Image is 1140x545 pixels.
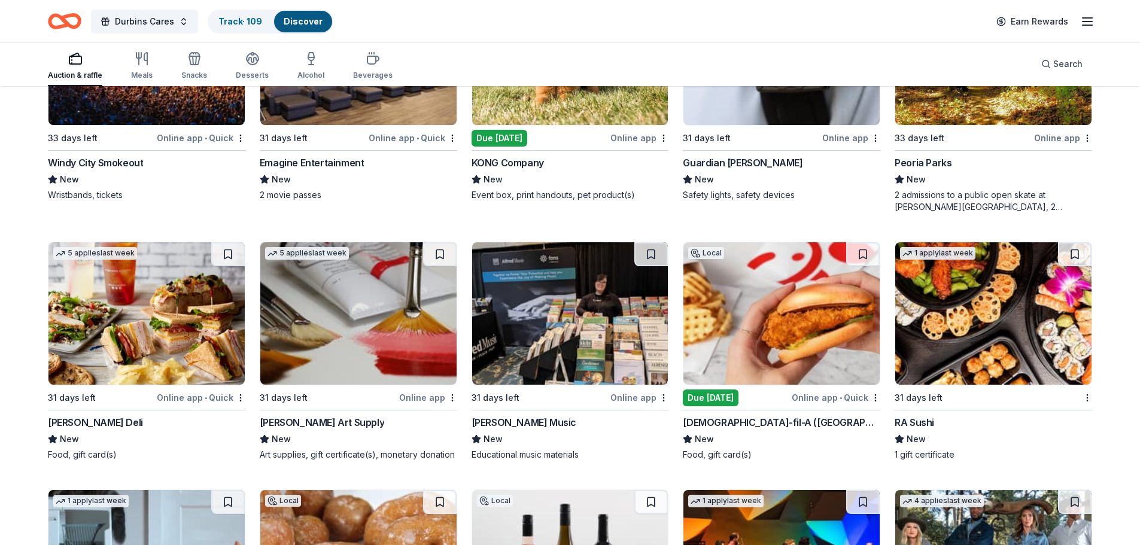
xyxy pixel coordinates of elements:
[683,389,738,406] div: Due [DATE]
[236,47,269,86] button: Desserts
[472,415,576,430] div: [PERSON_NAME] Music
[181,47,207,86] button: Snacks
[1034,130,1092,145] div: Online app
[683,131,731,145] div: 31 days left
[48,242,245,461] a: Image for McAlister's Deli5 applieslast week31 days leftOnline app•Quick[PERSON_NAME] DeliNewFood...
[895,449,1092,461] div: 1 gift certificate
[181,71,207,80] div: Snacks
[472,242,669,461] a: Image for Alfred Music31 days leftOnline app[PERSON_NAME] MusicNewEducational music materials
[48,71,102,80] div: Auction & raffle
[895,131,944,145] div: 33 days left
[205,133,207,143] span: •
[683,242,880,385] img: Image for Chick-fil-A (Chicago)
[48,7,81,35] a: Home
[260,391,308,405] div: 31 days left
[895,415,934,430] div: RA Sushi
[53,495,129,507] div: 1 apply last week
[60,432,79,446] span: New
[260,189,457,201] div: 2 movie passes
[60,172,79,187] span: New
[260,415,384,430] div: [PERSON_NAME] Art Supply
[472,189,669,201] div: Event box, print handouts, pet product(s)
[48,156,143,170] div: Windy City Smokeout
[260,131,308,145] div: 31 days left
[472,449,669,461] div: Educational music materials
[265,247,349,260] div: 5 applies last week
[477,495,513,507] div: Local
[895,189,1092,213] div: 2 admissions to a public open skate at [PERSON_NAME][GEOGRAPHIC_DATA], 2 admissions to [GEOGRAPHI...
[353,47,393,86] button: Beverages
[48,391,96,405] div: 31 days left
[695,172,714,187] span: New
[417,133,419,143] span: •
[989,11,1075,32] a: Earn Rewards
[610,390,668,405] div: Online app
[297,71,324,80] div: Alcohol
[683,449,880,461] div: Food, gift card(s)
[265,495,301,507] div: Local
[907,172,926,187] span: New
[1053,57,1083,71] span: Search
[205,393,207,403] span: •
[260,449,457,461] div: Art supplies, gift certificate(s), monetary donation
[472,130,527,147] div: Due [DATE]
[297,47,324,86] button: Alcohol
[895,156,951,170] div: Peoria Parks
[792,390,880,405] div: Online app Quick
[48,131,98,145] div: 33 days left
[683,242,880,461] a: Image for Chick-fil-A (Chicago)LocalDue [DATE]Online app•Quick[DEMOGRAPHIC_DATA]-fil-A ([GEOGRAPH...
[900,247,975,260] div: 1 apply last week
[895,242,1092,461] a: Image for RA Sushi1 applylast week31 days leftRA SushiNew1 gift certificate
[157,130,245,145] div: Online app Quick
[272,172,291,187] span: New
[683,156,802,170] div: Guardian [PERSON_NAME]
[260,242,457,385] img: Image for Trekell Art Supply
[895,391,943,405] div: 31 days left
[272,432,291,446] span: New
[610,130,668,145] div: Online app
[900,495,984,507] div: 4 applies last week
[236,71,269,80] div: Desserts
[48,47,102,86] button: Auction & raffle
[369,130,457,145] div: Online app Quick
[1032,52,1092,76] button: Search
[472,391,519,405] div: 31 days left
[115,14,174,29] span: Durbins Cares
[48,189,245,201] div: Wristbands, tickets
[688,247,724,259] div: Local
[284,16,323,26] a: Discover
[91,10,198,34] button: Durbins Cares
[695,432,714,446] span: New
[48,449,245,461] div: Food, gift card(s)
[131,47,153,86] button: Meals
[895,242,1092,385] img: Image for RA Sushi
[353,71,393,80] div: Beverages
[472,156,544,170] div: KONG Company
[683,415,880,430] div: [DEMOGRAPHIC_DATA]-fil-A ([GEOGRAPHIC_DATA])
[48,242,245,385] img: Image for McAlister's Deli
[218,16,262,26] a: Track· 109
[688,495,764,507] div: 1 apply last week
[484,432,503,446] span: New
[131,71,153,80] div: Meals
[822,130,880,145] div: Online app
[484,172,503,187] span: New
[907,432,926,446] span: New
[260,156,364,170] div: Emagine Entertainment
[840,393,842,403] span: •
[157,390,245,405] div: Online app Quick
[260,242,457,461] a: Image for Trekell Art Supply5 applieslast week31 days leftOnline app[PERSON_NAME] Art SupplyNewAr...
[48,415,143,430] div: [PERSON_NAME] Deli
[208,10,333,34] button: Track· 109Discover
[53,247,137,260] div: 5 applies last week
[472,242,668,385] img: Image for Alfred Music
[683,189,880,201] div: Safety lights, safety devices
[399,390,457,405] div: Online app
